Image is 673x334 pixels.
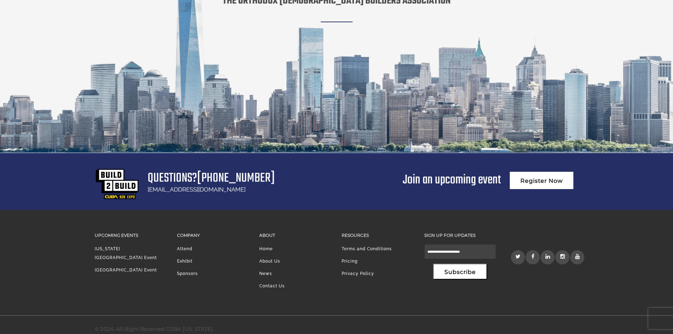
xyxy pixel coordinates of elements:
h3: Upcoming Events [95,231,166,239]
a: [PHONE_NUMBER] [197,168,275,188]
a: [GEOGRAPHIC_DATA] Event [95,268,157,273]
h3: Sign up for updates [424,231,496,239]
a: Pricing [342,259,358,264]
div: Join an upcoming event [403,168,501,187]
a: Attend [177,246,193,251]
h3: Company [177,231,249,239]
a: About Us [259,259,280,264]
h3: Resources [342,231,413,239]
a: Privacy Policy [342,271,374,276]
div: Minimize live chat window [116,4,133,20]
div: Leave a message [37,40,119,49]
input: Enter your last name [9,65,129,81]
a: Exhibit [177,259,193,264]
div: © 2024. All Right Reserved OJBA [US_STATE]. [95,324,214,334]
a: [EMAIL_ADDRESS][DOMAIN_NAME] [148,186,246,193]
a: Sponsors [177,271,198,276]
a: Terms and Conditions [342,246,392,251]
textarea: Type your message and click 'Submit' [9,107,129,212]
input: Enter your email address [9,86,129,102]
h3: About [259,231,331,239]
a: Contact Us [259,283,285,288]
h1: Questions? [148,172,275,184]
button: Subscribe [433,264,487,280]
a: Register Now [510,172,573,189]
em: Submit [104,218,128,227]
